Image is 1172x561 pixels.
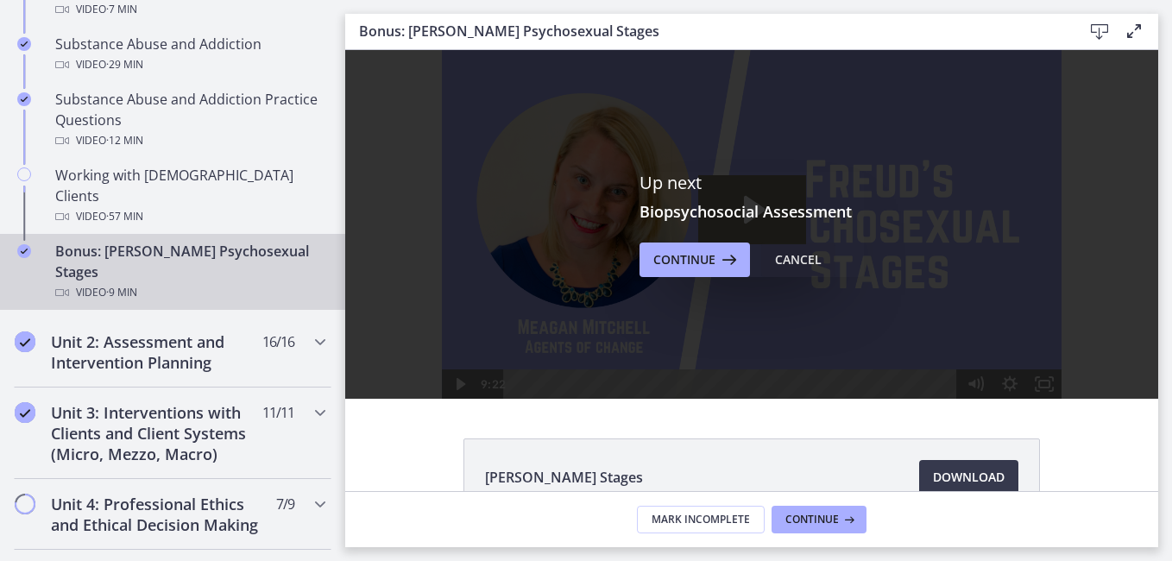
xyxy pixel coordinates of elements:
div: Cancel [775,249,822,270]
span: Download [933,467,1005,488]
button: Play Video [97,319,131,349]
div: Playbar [171,319,604,349]
h3: Bonus: [PERSON_NAME] Psychosexual Stages [359,21,1055,41]
div: Substance Abuse and Addiction [55,34,325,75]
span: 7 / 9 [276,494,294,514]
button: Continue [640,243,750,277]
span: [PERSON_NAME] Stages [485,467,643,488]
span: 16 / 16 [262,331,294,352]
button: Continue [772,506,866,533]
button: Fullscreen [682,319,716,349]
i: Completed [15,331,35,352]
span: · 57 min [106,206,143,227]
a: Download [919,460,1018,495]
span: · 9 min [106,282,137,303]
span: · 29 min [106,54,143,75]
span: 11 / 11 [262,402,294,423]
h3: Biopsychosocial Assessment [640,201,864,222]
span: Continue [785,513,839,526]
div: Video [55,130,325,151]
i: Completed [17,37,31,51]
h2: Unit 4: Professional Ethics and Ethical Decision Making [51,494,261,535]
span: Mark Incomplete [652,513,750,526]
div: Video [55,206,325,227]
h2: Unit 2: Assessment and Intervention Planning [51,331,261,373]
i: Completed [17,244,31,258]
div: Bonus: [PERSON_NAME] Psychosexual Stages [55,241,325,303]
button: Play Video: cf617uqlqfeo7ijuai3g.mp4 [353,125,461,194]
div: Working with [DEMOGRAPHIC_DATA] Clients [55,165,325,227]
div: Substance Abuse and Addiction Practice Questions [55,89,325,151]
button: Show settings menu [647,319,682,349]
span: Continue [653,249,715,270]
i: Completed [15,402,35,423]
button: Mark Incomplete [637,506,765,533]
h2: Unit 3: Interventions with Clients and Client Systems (Micro, Mezzo, Macro) [51,402,261,464]
p: Up next [640,172,864,194]
span: · 12 min [106,130,143,151]
div: Video [55,54,325,75]
i: Completed [17,92,31,106]
button: Cancel [761,243,835,277]
button: Mute [613,319,647,349]
div: Video [55,282,325,303]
